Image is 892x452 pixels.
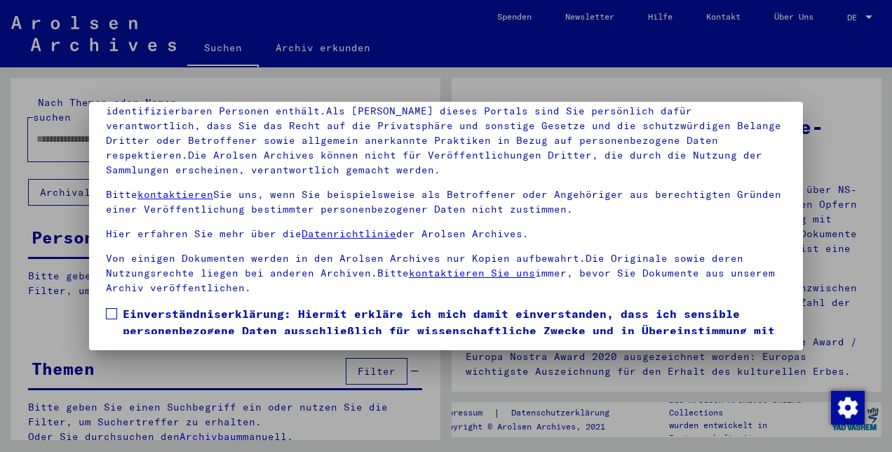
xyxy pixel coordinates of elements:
div: Zustimmung ändern [830,390,864,424]
a: Datenrichtlinie [302,227,396,240]
a: kontaktieren [137,188,213,201]
p: Von einigen Dokumenten werden in den Arolsen Archives nur Kopien aufbewahrt.Die Originale sowie d... [106,251,786,295]
a: kontaktieren Sie uns [409,267,535,279]
span: Einverständniserklärung: Hiermit erkläre ich mich damit einverstanden, dass ich sensible personen... [123,305,786,373]
p: Bitte beachten Sie, dass dieses Portal über NS - Verfolgte sensible Daten zu identifizierten oder... [106,89,786,178]
img: Zustimmung ändern [831,391,865,425]
p: Hier erfahren Sie mehr über die der Arolsen Archives. [106,227,786,241]
p: Bitte Sie uns, wenn Sie beispielsweise als Betroffener oder Angehöriger aus berechtigten Gründen ... [106,187,786,217]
